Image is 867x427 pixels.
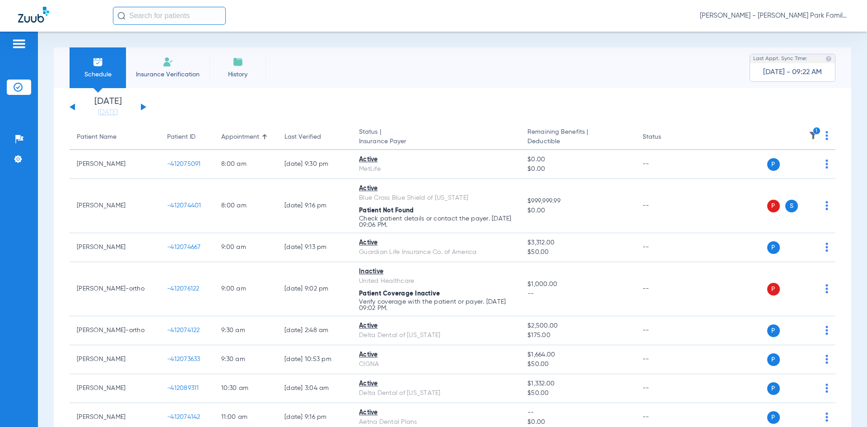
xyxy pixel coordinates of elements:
div: Aetna Dental Plans [359,418,513,427]
span: $175.00 [527,331,628,340]
input: Search for patients [113,7,226,25]
div: Delta Dental of [US_STATE] [359,331,513,340]
span: Last Appt. Sync Time: [753,54,807,63]
td: 8:00 AM [214,179,277,233]
li: [DATE] [81,97,135,117]
td: [PERSON_NAME]-ortho [70,316,160,345]
img: group-dot-blue.svg [825,201,828,210]
span: $2,500.00 [527,321,628,331]
div: Patient ID [167,132,207,142]
span: $0.00 [527,206,628,216]
span: Insurance Payer [359,137,513,146]
span: $1,664.00 [527,350,628,360]
i: 1 [813,127,821,135]
span: P [767,324,780,337]
span: [PERSON_NAME] - [PERSON_NAME] Park Family Dentistry [700,11,849,20]
img: Zuub Logo [18,7,49,23]
td: -- [635,179,696,233]
td: -- [635,316,696,345]
span: $1,000.00 [527,280,628,289]
div: Patient ID [167,132,196,142]
td: 9:00 AM [214,262,277,316]
td: 10:30 AM [214,374,277,403]
p: Check patient details or contact the payer. [DATE] 09:06 PM. [359,216,513,228]
img: group-dot-blue.svg [825,243,828,252]
span: -412075091 [167,161,201,167]
div: CIGNA [359,360,513,369]
td: -- [635,345,696,374]
div: Active [359,408,513,418]
td: [PERSON_NAME] [70,374,160,403]
td: -- [635,262,696,316]
span: Patient Not Found [359,207,414,214]
span: P [767,353,780,366]
td: -- [635,233,696,262]
span: $0.00 [527,155,628,164]
span: -- [527,289,628,299]
div: MetLife [359,164,513,174]
span: -412073633 [167,356,200,362]
img: group-dot-blue.svg [825,284,828,293]
span: $50.00 [527,248,628,257]
div: Appointment [221,132,270,142]
div: Active [359,321,513,331]
div: Blue Cross Blue Shield of [US_STATE] [359,193,513,203]
img: group-dot-blue.svg [825,131,828,140]
div: Active [359,379,513,389]
td: 8:00 AM [214,150,277,179]
span: $3,312.00 [527,238,628,248]
td: [DATE] 9:13 PM [277,233,352,262]
img: group-dot-blue.svg [825,355,828,364]
td: [DATE] 9:30 PM [277,150,352,179]
img: hamburger-icon [12,38,26,49]
span: -412074401 [167,202,201,209]
img: Schedule [93,56,103,67]
span: $0.00 [527,164,628,174]
span: $999,999.99 [527,197,628,206]
span: S [785,200,798,212]
span: -412089311 [167,385,199,391]
span: P [767,411,780,424]
td: [PERSON_NAME] [70,150,160,179]
span: -412076122 [167,286,200,292]
div: Guardian Life Insurance Co. of America [359,248,513,257]
td: [PERSON_NAME] [70,233,160,262]
span: $50.00 [527,389,628,398]
img: Search Icon [117,12,126,20]
div: Delta Dental of [US_STATE] [359,389,513,398]
span: -412074142 [167,414,200,420]
span: -- [527,408,628,418]
span: $1,332.00 [527,379,628,389]
td: -- [635,150,696,179]
td: [DATE] 10:53 PM [277,345,352,374]
td: 9:30 AM [214,316,277,345]
span: P [767,241,780,254]
a: [DATE] [81,108,135,117]
span: Schedule [76,70,119,79]
span: Deductible [527,137,628,146]
span: P [767,200,780,212]
div: Active [359,350,513,360]
td: [DATE] 9:16 PM [277,179,352,233]
img: last sync help info [825,56,832,62]
td: [PERSON_NAME] [70,179,160,233]
div: Active [359,155,513,164]
span: -412074122 [167,327,200,333]
div: Active [359,238,513,248]
th: Remaining Benefits | [520,125,635,150]
span: Patient Coverage Inactive [359,291,440,297]
span: Insurance Verification [133,70,203,79]
span: [DATE] - 09:22 AM [763,68,822,77]
span: P [767,158,780,171]
th: Status | [352,125,520,150]
img: group-dot-blue.svg [825,160,828,169]
th: Status [635,125,696,150]
td: [DATE] 2:48 AM [277,316,352,345]
img: group-dot-blue.svg [825,384,828,393]
div: Appointment [221,132,259,142]
p: Verify coverage with the patient or payer. [DATE] 09:02 PM. [359,299,513,311]
img: group-dot-blue.svg [825,413,828,422]
div: Active [359,184,513,193]
td: -- [635,374,696,403]
td: 9:30 AM [214,345,277,374]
